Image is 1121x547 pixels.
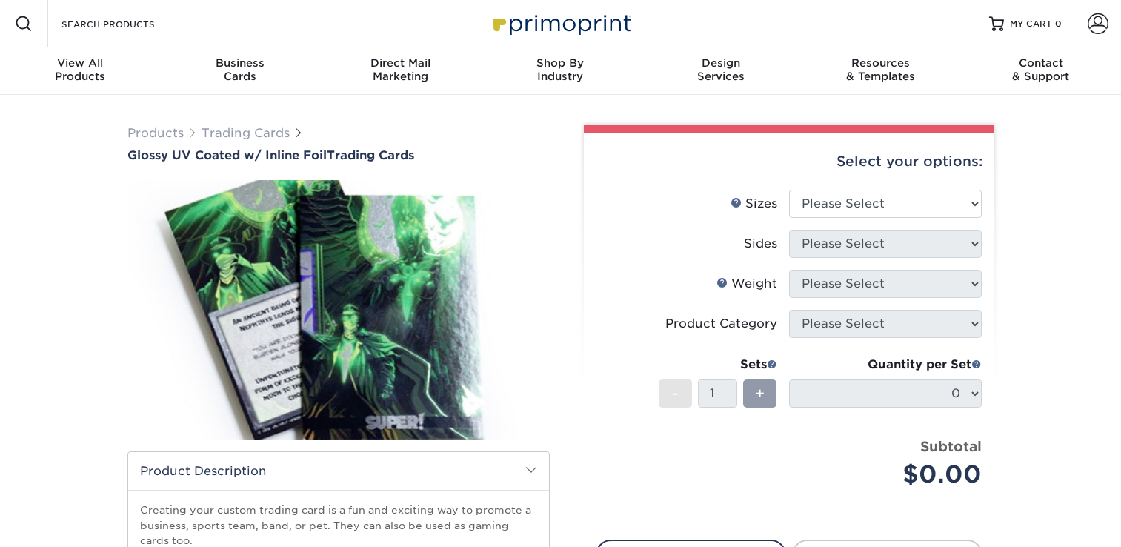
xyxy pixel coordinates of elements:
span: Direct Mail [320,56,480,70]
div: & Templates [801,56,961,83]
span: MY CART [1010,18,1052,30]
a: Resources& Templates [801,47,961,95]
div: Sizes [731,195,777,213]
span: - [672,382,679,405]
div: $0.00 [800,457,982,492]
a: Shop ByIndustry [480,47,640,95]
div: Marketing [320,56,480,83]
div: Sides [744,235,777,253]
a: Glossy UV Coated w/ Inline FoilTrading Cards [127,148,550,162]
a: DesignServices [641,47,801,95]
span: Glossy UV Coated w/ Inline Foil [127,148,327,162]
strong: Subtotal [920,438,982,454]
img: Primoprint [487,7,635,39]
h1: Trading Cards [127,148,550,162]
div: Cards [160,56,320,83]
a: BusinessCards [160,47,320,95]
span: Business [160,56,320,70]
span: Contact [961,56,1121,70]
a: Trading Cards [202,126,290,140]
div: Weight [716,275,777,293]
div: Sets [659,356,777,374]
span: 0 [1055,19,1062,29]
span: Shop By [480,56,640,70]
div: Product Category [665,315,777,333]
div: Industry [480,56,640,83]
span: + [755,382,765,405]
a: Products [127,126,184,140]
a: Direct MailMarketing [320,47,480,95]
img: Glossy UV Coated w/ Inline Foil 01 [127,164,550,456]
a: Contact& Support [961,47,1121,95]
div: & Support [961,56,1121,83]
div: Services [641,56,801,83]
span: Resources [801,56,961,70]
input: SEARCH PRODUCTS..... [60,15,204,33]
div: Quantity per Set [789,356,982,374]
h2: Product Description [128,452,549,490]
div: Select your options: [596,133,982,190]
span: Design [641,56,801,70]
